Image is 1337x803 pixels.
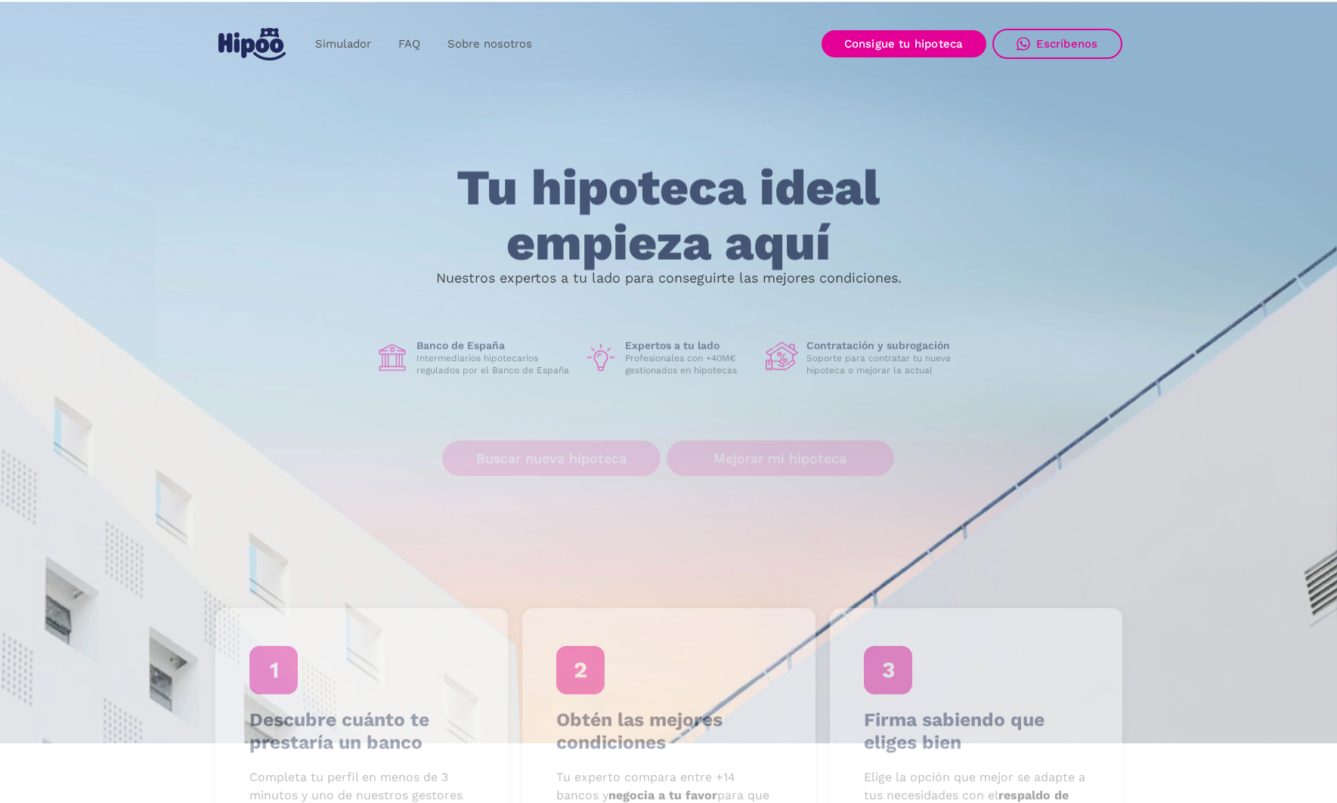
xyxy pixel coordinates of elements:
h1: Banco de España [416,339,572,353]
a: FAQ [385,29,434,59]
strong: negocia a tu favor [608,789,717,803]
h4: Descubre cuánto te prestaría un banco [249,709,474,754]
h1: Contratación y subrogación [806,339,962,353]
a: Consigue tu hipoteca [822,30,986,57]
h4: Firma sabiendo que eliges bien [863,709,1088,754]
p: Nuestros expertos a tu lado para conseguirte las mejores condiciones. [436,272,902,284]
a: Buscar nueva hipoteca [442,440,661,476]
div: Escríbenos [1036,37,1098,51]
h1: Expertos a tu lado [625,339,754,353]
h1: Tu hipoteca ideal empieza aquí [382,161,955,270]
p: Profesionales con +40M€ gestionados en hipotecas [625,353,754,377]
p: Soporte para contratar tu nueva hipoteca o mejorar la actual [806,353,962,377]
h4: Obtén las mejores condiciones [556,709,781,754]
a: home [215,22,289,66]
a: Sobre nosotros [434,29,546,59]
a: Escríbenos [992,29,1122,59]
a: Simulador [302,29,385,59]
p: Intermediarios hipotecarios regulados por el Banco de España [416,353,572,377]
a: Mejorar mi hipoteca [667,440,894,476]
